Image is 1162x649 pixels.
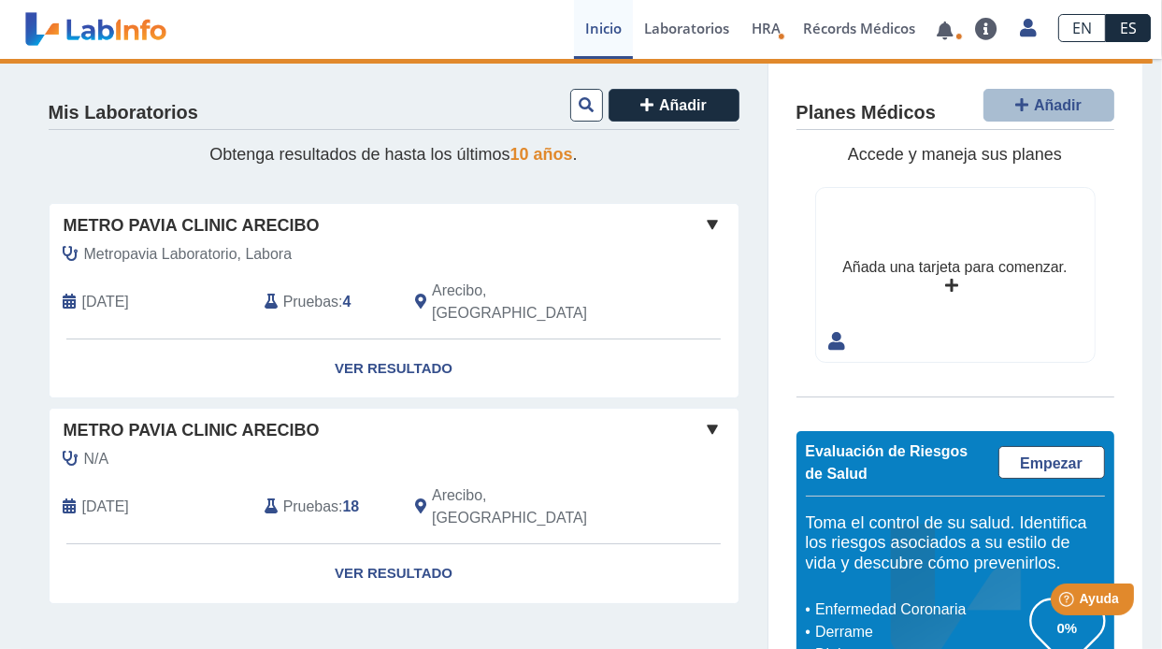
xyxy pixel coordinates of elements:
span: Obtenga resultados de hasta los últimos . [209,145,577,164]
iframe: Help widget launcher [996,576,1141,628]
button: Añadir [609,89,739,122]
span: Empezar [1020,455,1083,471]
a: EN [1058,14,1106,42]
button: Añadir [983,89,1114,122]
span: Añadir [659,97,707,113]
span: Pruebas [283,291,338,313]
a: Empezar [998,446,1105,479]
span: Arecibo, PR [432,484,638,529]
a: Ver Resultado [50,544,739,603]
span: Metro Pavia Clinic Arecibo [64,213,320,238]
span: Evaluación de Riesgos de Salud [806,443,968,482]
div: : [251,484,401,529]
span: Pruebas [283,496,338,518]
span: N/A [84,448,109,470]
span: 2025-04-11 [82,496,129,518]
span: Metro Pavia Clinic Arecibo [64,418,320,443]
h5: Toma el control de su salud. Identifica los riesgos asociados a su estilo de vida y descubre cómo... [806,513,1105,574]
div: Añada una tarjeta para comenzar. [842,256,1067,279]
li: Enfermedad Coronaria [811,599,1030,621]
span: 10 años [510,145,573,164]
li: Derrame [811,621,1030,643]
span: Metropavia Laboratorio, Labora [84,243,293,266]
h4: Planes Médicos [796,102,936,124]
a: ES [1106,14,1151,42]
h4: Mis Laboratorios [49,102,198,124]
span: 2025-08-01 [82,291,129,313]
span: Añadir [1034,97,1082,113]
span: HRA [752,19,781,37]
span: Accede y maneja sus planes [848,145,1062,164]
a: Ver Resultado [50,339,739,398]
b: 18 [343,498,360,514]
b: 4 [343,294,351,310]
div: : [251,280,401,324]
span: Arecibo, PR [432,280,638,324]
